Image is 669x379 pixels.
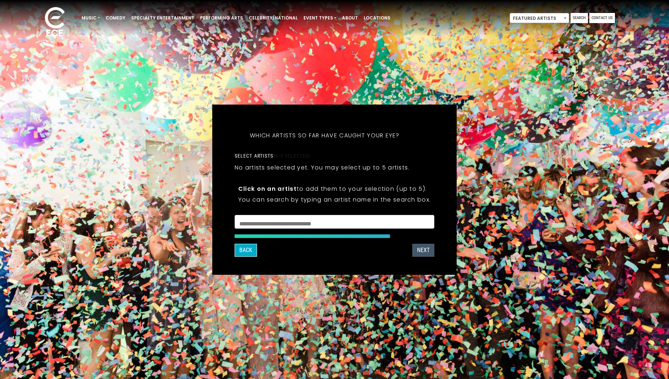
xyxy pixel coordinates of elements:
p: You can search by typing an artist name in the search box. [238,195,431,204]
a: Comedy [103,12,128,24]
label: Select artists [235,153,311,159]
a: Search [571,13,588,23]
a: Performing Arts [197,12,246,24]
a: Contact Us [589,13,615,23]
img: ece_new_logo_whitev2-1.png [37,5,73,40]
textarea: Search [239,220,430,226]
span: (0/5 selected) [274,153,311,159]
button: Back [235,244,257,257]
span: Featured Artists [510,13,569,23]
span: Featured Artists [510,13,569,23]
p: to add them to your selection (up to 5). [238,184,431,193]
h5: Which artists so far have caught your eye? [235,123,415,149]
strong: Click on an artist [238,185,297,193]
a: Locations [361,12,393,24]
p: No artists selected yet. You may select up to 5 artists. [235,163,410,172]
a: Event Types [301,12,339,24]
a: About [339,12,361,24]
a: Specialty Entertainment [128,12,197,24]
a: Music [79,12,103,24]
a: Celebrity/National [246,12,301,24]
button: Next [412,244,434,257]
